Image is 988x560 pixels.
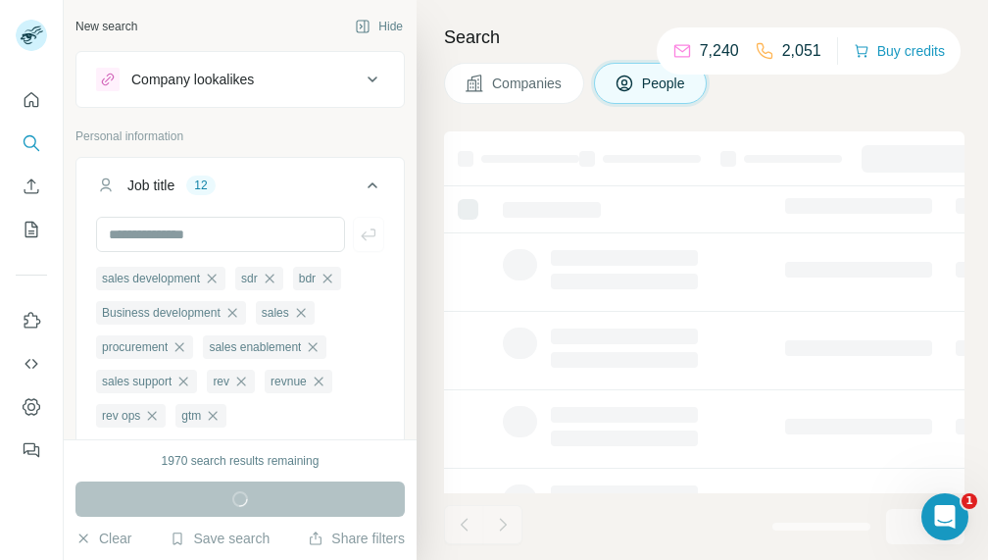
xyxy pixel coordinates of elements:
span: Companies [492,74,564,93]
span: Business development [102,304,221,322]
button: Use Surfe on LinkedIn [16,303,47,338]
button: Dashboard [16,389,47,425]
p: 2,051 [782,39,821,63]
span: gtm [181,407,201,425]
button: My lists [16,212,47,247]
button: Job title12 [76,162,404,217]
p: 7,240 [700,39,739,63]
span: procurement [102,338,168,356]
span: 1 [962,493,977,509]
button: Feedback [16,433,47,468]
button: Share filters [308,529,405,548]
div: Company lookalikes [131,70,254,89]
span: People [642,74,687,93]
button: Buy credits [854,37,945,65]
button: Clear [75,529,131,548]
span: bdr [299,270,316,287]
h4: Search [444,24,964,51]
span: sales development [102,270,200,287]
span: rev ops [102,407,140,425]
div: Job title [127,176,174,195]
span: sales [262,304,289,322]
div: New search [75,18,137,35]
button: Use Surfe API [16,346,47,382]
p: Personal information [75,127,405,145]
span: revnue [271,373,307,390]
div: 1970 search results remaining [162,452,320,470]
button: Quick start [16,82,47,118]
button: Hide [341,12,417,41]
div: 12 [186,177,215,194]
button: Enrich CSV [16,169,47,204]
button: Company lookalikes [76,56,404,103]
button: Save search [170,529,270,548]
span: sales support [102,373,172,390]
span: rev [213,373,229,390]
span: sales enablement [209,338,301,356]
button: Search [16,126,47,161]
span: sdr [241,270,258,287]
img: Avatar [16,20,47,51]
iframe: Intercom live chat [921,493,968,540]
